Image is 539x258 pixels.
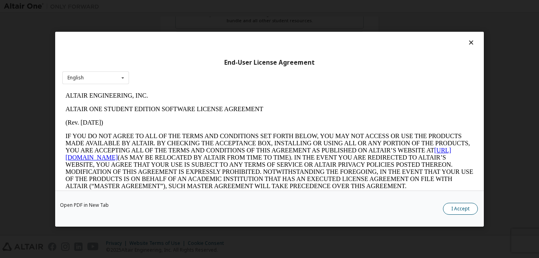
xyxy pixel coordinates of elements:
a: [URL][DOMAIN_NAME] [3,58,389,72]
div: English [67,75,84,80]
p: This Altair One Student Edition Software License Agreement (“Agreement”) is between Altair Engine... [3,107,411,136]
p: ALTAIR ENGINEERING, INC. [3,3,411,10]
div: End-User License Agreement [62,58,477,66]
p: IF YOU DO NOT AGREE TO ALL OF THE TERMS AND CONDITIONS SET FORTH BELOW, YOU MAY NOT ACCESS OR USE... [3,44,411,101]
p: (Rev. [DATE]) [3,30,411,37]
a: Open PDF in New Tab [60,203,109,208]
p: ALTAIR ONE STUDENT EDITION SOFTWARE LICENSE AGREEMENT [3,17,411,24]
button: I Accept [443,203,478,215]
